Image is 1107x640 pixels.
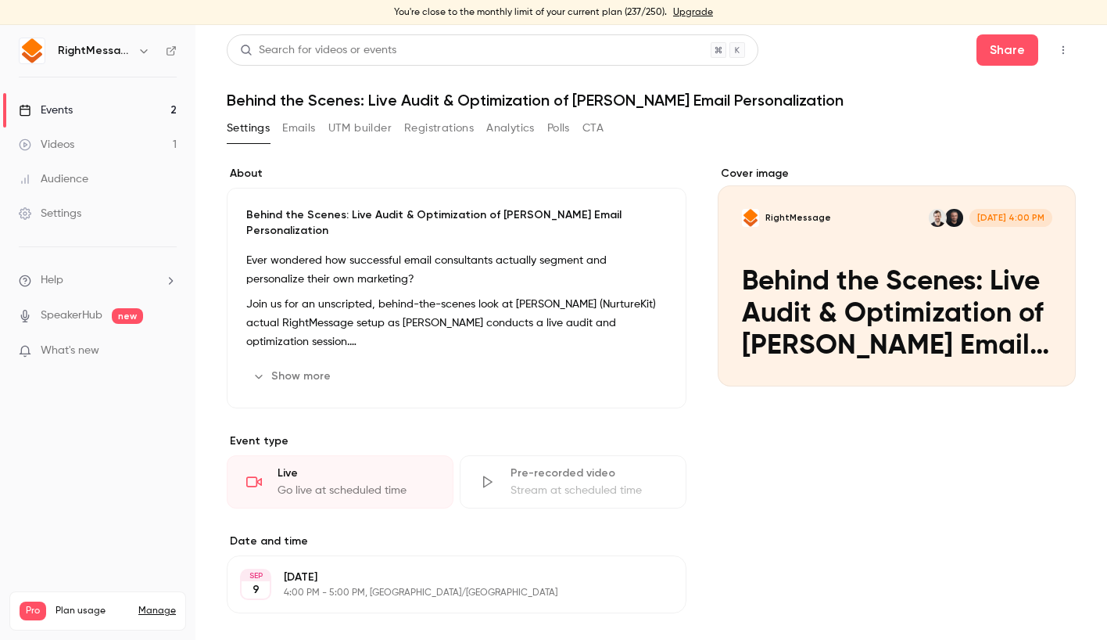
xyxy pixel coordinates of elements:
[227,116,270,141] button: Settings
[284,587,604,599] p: 4:00 PM - 5:00 PM, [GEOGRAPHIC_DATA]/[GEOGRAPHIC_DATA]
[282,116,315,141] button: Emails
[19,102,73,118] div: Events
[278,483,434,498] div: Go live at scheduled time
[138,605,176,617] a: Manage
[227,166,686,182] label: About
[460,455,686,509] div: Pre-recorded videoStream at scheduled time
[19,206,81,221] div: Settings
[582,116,604,141] button: CTA
[718,166,1076,387] section: Cover image
[112,308,143,324] span: new
[20,38,45,63] img: RightMessage
[278,466,434,481] div: Live
[246,364,340,389] button: Show more
[20,602,46,620] span: Pro
[328,116,392,141] button: UTM builder
[511,483,667,498] div: Stream at scheduled time
[41,307,102,324] a: SpeakerHub
[976,34,1038,66] button: Share
[56,605,129,617] span: Plan usage
[284,570,604,585] p: [DATE]
[673,6,713,19] a: Upgrade
[240,42,396,59] div: Search for videos or events
[227,534,686,549] label: Date and time
[41,272,63,289] span: Help
[227,91,1076,110] h1: Behind the Scenes: Live Audit & Optimization of [PERSON_NAME] Email Personalization
[227,433,686,449] p: Event type
[246,295,667,351] p: Join us for an unscripted, behind-the-scenes look at [PERSON_NAME] (NurtureKit) actual RightMessa...
[19,171,88,187] div: Audience
[19,272,177,289] li: help-dropdown-opener
[242,570,270,581] div: SEP
[227,455,453,509] div: LiveGo live at scheduled time
[718,166,1076,182] label: Cover image
[404,116,474,141] button: Registrations
[486,116,535,141] button: Analytics
[58,43,131,59] h6: RightMessage
[253,582,260,598] p: 9
[158,344,177,358] iframe: Noticeable Trigger
[41,343,99,359] span: What's new
[511,466,667,481] div: Pre-recorded video
[246,207,667,239] p: Behind the Scenes: Live Audit & Optimization of [PERSON_NAME] Email Personalization
[246,251,667,289] p: Ever wondered how successful email consultants actually segment and personalize their own marketing?
[547,116,570,141] button: Polls
[19,137,74,153] div: Videos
